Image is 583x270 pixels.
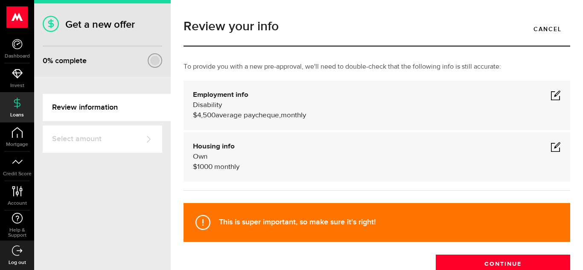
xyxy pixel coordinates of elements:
[43,125,162,153] a: Select amount
[184,62,570,72] p: To provide you with a new pre-approval, we'll need to double-check that the following info is sti...
[193,153,207,160] span: Own
[193,163,197,171] span: $
[43,94,171,121] a: Review information
[193,143,235,150] b: Housing info
[197,163,213,171] span: 1000
[193,102,222,109] span: Disability
[43,18,162,31] h1: Get a new offer
[219,218,376,226] strong: This is super important, so make sure it's right!
[43,53,87,69] div: % complete
[214,163,239,171] span: monthly
[193,91,248,99] b: Employment info
[525,20,570,38] a: Cancel
[193,112,216,119] span: $4,500
[281,112,306,119] span: monthly
[184,20,570,33] h1: Review your info
[7,3,32,29] button: Open LiveChat chat widget
[216,112,281,119] span: average paycheque,
[43,56,47,65] span: 0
